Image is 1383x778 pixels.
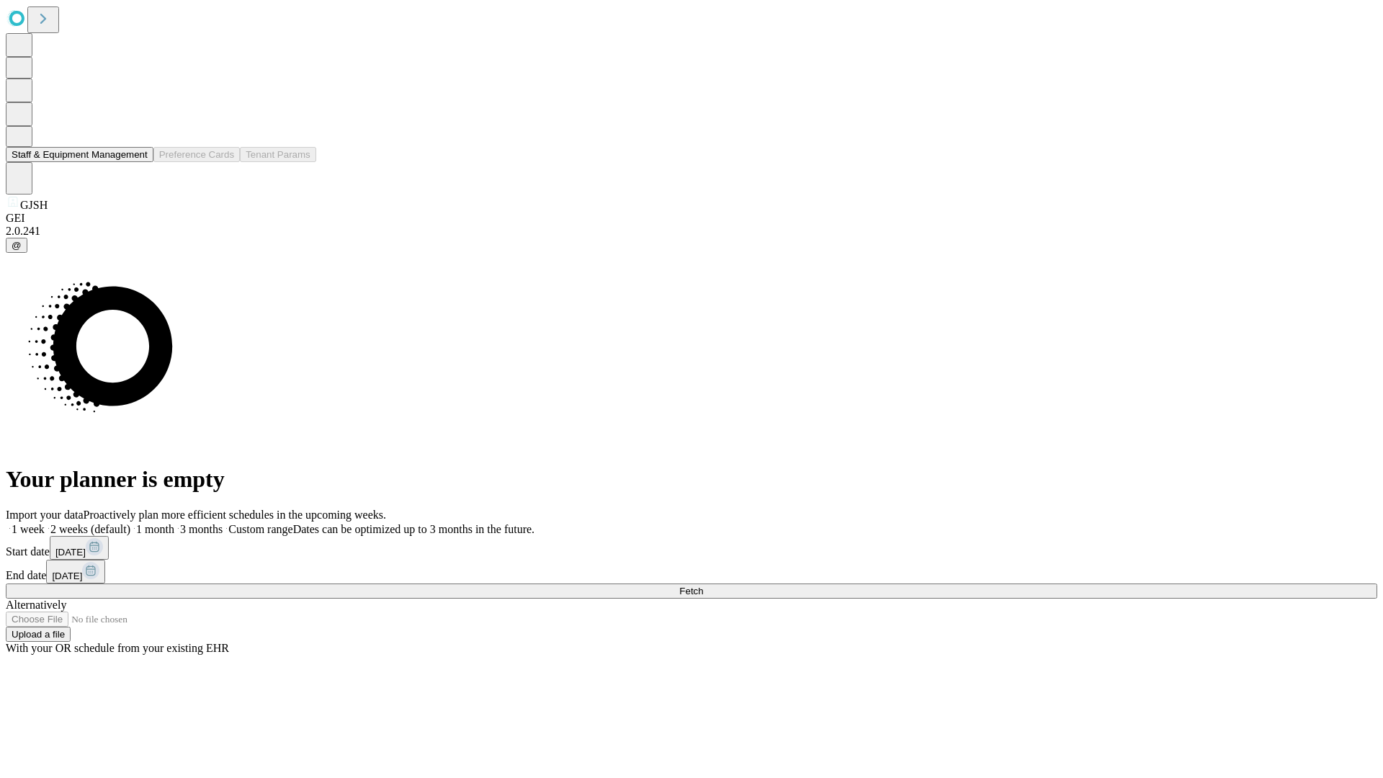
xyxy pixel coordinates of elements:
span: [DATE] [55,547,86,558]
button: Upload a file [6,627,71,642]
button: [DATE] [50,536,109,560]
span: 3 months [180,523,223,535]
span: 2 weeks (default) [50,523,130,535]
button: Staff & Equipment Management [6,147,153,162]
div: GEI [6,212,1377,225]
span: Fetch [679,586,703,596]
span: Dates can be optimized up to 3 months in the future. [293,523,534,535]
span: 1 month [136,523,174,535]
h1: Your planner is empty [6,466,1377,493]
span: With your OR schedule from your existing EHR [6,642,229,654]
span: @ [12,240,22,251]
span: [DATE] [52,571,82,581]
span: 1 week [12,523,45,535]
button: Tenant Params [240,147,316,162]
span: Alternatively [6,599,66,611]
button: [DATE] [46,560,105,583]
button: Fetch [6,583,1377,599]
div: Start date [6,536,1377,560]
span: Import your data [6,509,84,521]
div: End date [6,560,1377,583]
button: Preference Cards [153,147,240,162]
div: 2.0.241 [6,225,1377,238]
span: GJSH [20,199,48,211]
button: @ [6,238,27,253]
span: Custom range [228,523,292,535]
span: Proactively plan more efficient schedules in the upcoming weeks. [84,509,386,521]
